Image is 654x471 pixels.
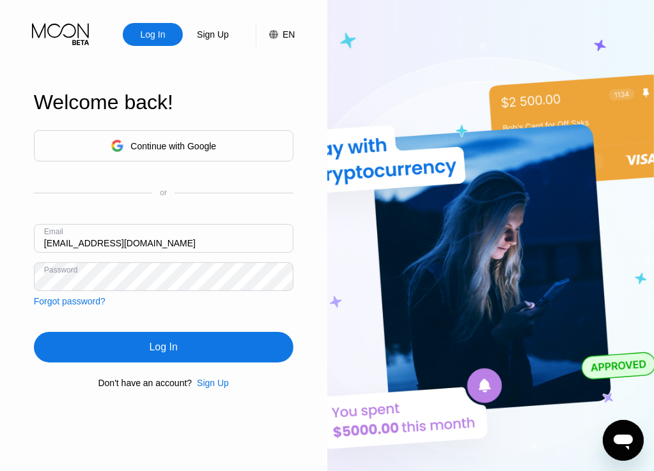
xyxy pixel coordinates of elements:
[34,296,105,306] div: Forgot password?
[139,28,167,41] div: Log In
[283,29,295,40] div: EN
[44,265,78,274] div: Password
[603,420,644,461] iframe: Button to launch messaging window
[256,23,295,46] div: EN
[34,130,293,161] div: Continue with Google
[130,141,216,151] div: Continue with Google
[196,28,230,41] div: Sign Up
[150,341,178,354] div: Log In
[123,23,183,46] div: Log In
[44,227,63,236] div: Email
[197,378,229,388] div: Sign Up
[34,91,293,114] div: Welcome back!
[98,378,192,388] div: Don't have an account?
[34,332,293,363] div: Log In
[192,378,229,388] div: Sign Up
[160,188,167,197] div: or
[183,23,243,46] div: Sign Up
